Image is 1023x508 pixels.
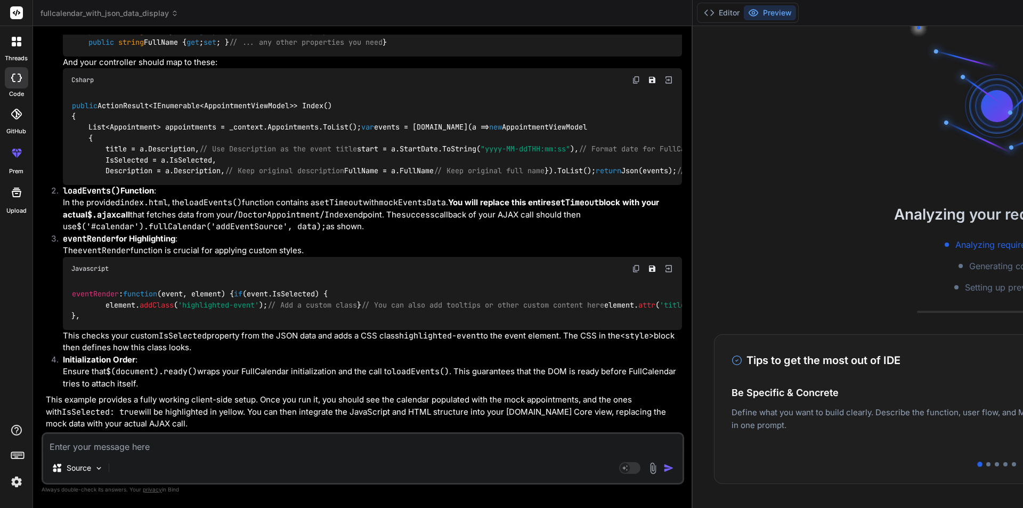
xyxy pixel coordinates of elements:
[40,8,178,19] span: fullcalendar_with_json_data_display
[46,394,682,430] p: This example provides a fully working client-side setup. Once you run it, you should see the cale...
[63,330,682,354] p: This checks your custom property from the JSON data and adds a CSS class to the event element. Th...
[632,76,640,84] img: copy
[88,37,114,47] span: public
[63,186,154,196] strong: Function
[63,233,682,257] p: : The function is crucial for applying custom styles.
[732,352,900,368] h3: Tips to get the most out of IDE
[596,166,621,175] span: return
[204,37,216,47] span: set
[140,300,174,310] span: addClass
[744,5,796,20] button: Preview
[9,90,24,99] label: code
[72,289,119,299] span: eventRender
[178,300,259,310] span: 'highlighted-event'
[677,166,800,175] span: // This returns the JSON data
[551,197,599,208] code: setTimeout
[399,330,481,341] code: highlighted-event
[216,27,229,36] span: set
[620,330,654,341] code: <style>
[199,27,212,36] span: get
[42,485,684,495] p: Always double-check its answers. Your in Bind
[63,57,682,69] p: And your controller should map to these:
[87,209,116,220] code: $.ajax
[645,72,660,87] button: Save file
[272,289,315,299] span: IsSelected
[72,101,98,110] span: public
[638,300,655,310] span: attr
[233,209,348,220] code: /DoctorAppointment/Index
[71,288,873,321] code: : ( ) { (event. ) { element. ( ); } element. ( , event. + + event. ); },
[123,289,157,299] span: function
[5,54,28,63] label: threads
[700,5,744,20] button: Editor
[63,354,682,390] p: : Ensure that wraps your FullCalendar initialization and the call to . This guarantees that the D...
[660,300,689,310] span: 'title'
[434,166,545,175] span: // Keep original full name
[71,264,109,273] span: Javascript
[63,233,175,244] strong: for Highlighting
[632,264,640,273] img: copy
[118,37,144,47] span: string
[6,206,27,215] label: Upload
[186,37,199,47] span: get
[489,123,502,132] span: new
[647,462,659,474] img: attachment
[9,167,23,176] label: prem
[67,463,91,473] p: Source
[106,366,197,377] code: $(document).ready()
[392,366,449,377] code: loadEvents()
[71,76,94,84] span: Csharp
[161,289,221,299] span: event, element
[118,27,144,36] span: string
[143,486,162,493] span: privacy
[361,123,374,132] span: var
[229,37,383,47] span: // ... any other properties you need
[6,127,26,136] label: GitHub
[199,144,357,154] span: // Use Description as the event title
[63,354,135,365] strong: Initialization Order
[78,245,131,256] code: eventRender
[242,27,353,36] span: // Other custom properties
[267,300,357,310] span: // Add a custom class
[63,197,661,220] strong: You will replace this entire block with your actual call
[234,289,242,299] span: if
[77,221,326,232] code: $('#calendar').fullCalendar('addEventSource', data);
[481,144,570,154] span: "yyyy-MM-ddTHH:mm:ss"
[94,464,103,473] img: Pick Models
[664,75,673,85] img: Open in Browser
[361,300,604,310] span: // You can also add tooltips or other custom content here
[664,264,673,273] img: Open in Browser
[645,261,660,276] button: Save file
[62,407,139,417] code: IsSelected: true
[159,330,207,341] code: IsSelected
[379,197,446,208] code: mockEventsData
[315,197,363,208] code: setTimeout
[184,197,242,208] code: loadEvents()
[120,197,168,208] code: index.html
[7,473,26,491] img: settings
[579,144,711,154] span: // Format date for FullCalendar
[63,233,116,244] code: eventRender
[63,186,120,196] code: loadEvents()
[663,463,674,473] img: icon
[88,27,114,36] span: public
[63,185,682,233] p: : In the provided , the function contains a with . that fetches data from your endpoint. The call...
[225,166,344,175] span: // Keep original description
[401,209,435,220] code: success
